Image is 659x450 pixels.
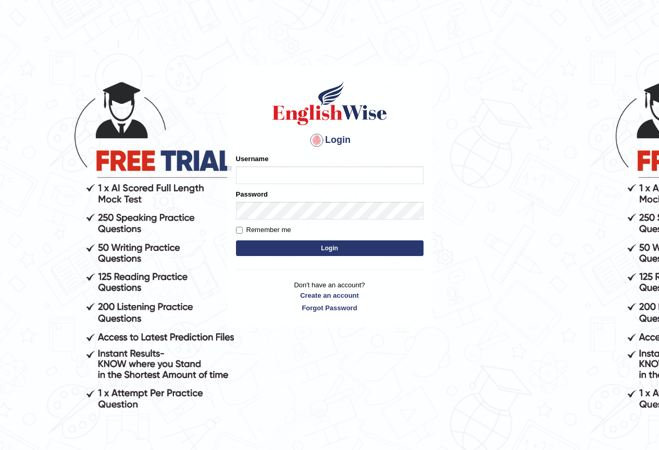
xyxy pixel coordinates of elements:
[236,189,268,199] label: Password
[236,303,424,313] a: Forgot Password
[236,132,424,149] h4: Login
[236,225,291,235] label: Remember me
[236,290,424,300] a: Create an account
[270,80,389,127] img: Logo of English Wise sign in for intelligent practice with AI
[236,227,243,234] input: Remember me
[236,280,424,312] p: Don't have an account?
[236,154,269,164] label: Username
[236,240,424,256] button: Login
